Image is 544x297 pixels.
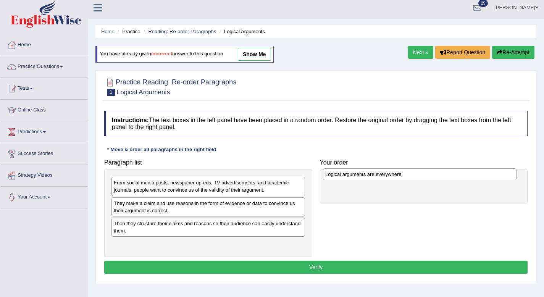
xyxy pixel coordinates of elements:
a: Home [0,34,87,53]
h4: The text boxes in the left panel have been placed in a random order. Restore the original order b... [104,111,528,136]
button: Report Question [435,46,490,59]
b: incorrect [151,51,173,57]
a: Practice Questions [0,56,87,75]
h4: Paragraph list [104,159,312,166]
a: show me [238,48,271,61]
a: Your Account [0,187,87,206]
div: Then they structure their claims and reasons so their audience can easily understand them. [111,218,305,237]
div: They make a claim and use reasons in the form of evidence or data to convince us their argument i... [111,197,305,216]
a: Tests [0,78,87,97]
h2: Practice Reading: Re-order Paragraphs [104,77,236,96]
div: * Move & order all paragraphs in the right field [104,146,219,153]
a: Next » [408,46,433,59]
div: Logical arguments are everywhere. [323,168,517,180]
button: Verify [104,261,528,274]
a: Strategy Videos [0,165,87,184]
a: Success Stories [0,143,87,162]
a: Online Class [0,100,87,119]
button: Re-Attempt [492,46,534,59]
a: Home [101,29,115,34]
a: Reading: Re-order Paragraphs [148,29,216,34]
span: 1 [107,89,115,96]
a: Predictions [0,121,87,140]
div: You have already given answer to this question [95,46,274,63]
b: Instructions: [112,117,149,123]
small: Logical Arguments [117,89,170,96]
div: From social media posts, newspaper op-eds, TV advertisements, and academic journals, people want ... [111,177,305,196]
h4: Your order [320,159,528,166]
li: Logical Arguments [218,28,265,35]
li: Practice [116,28,140,35]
